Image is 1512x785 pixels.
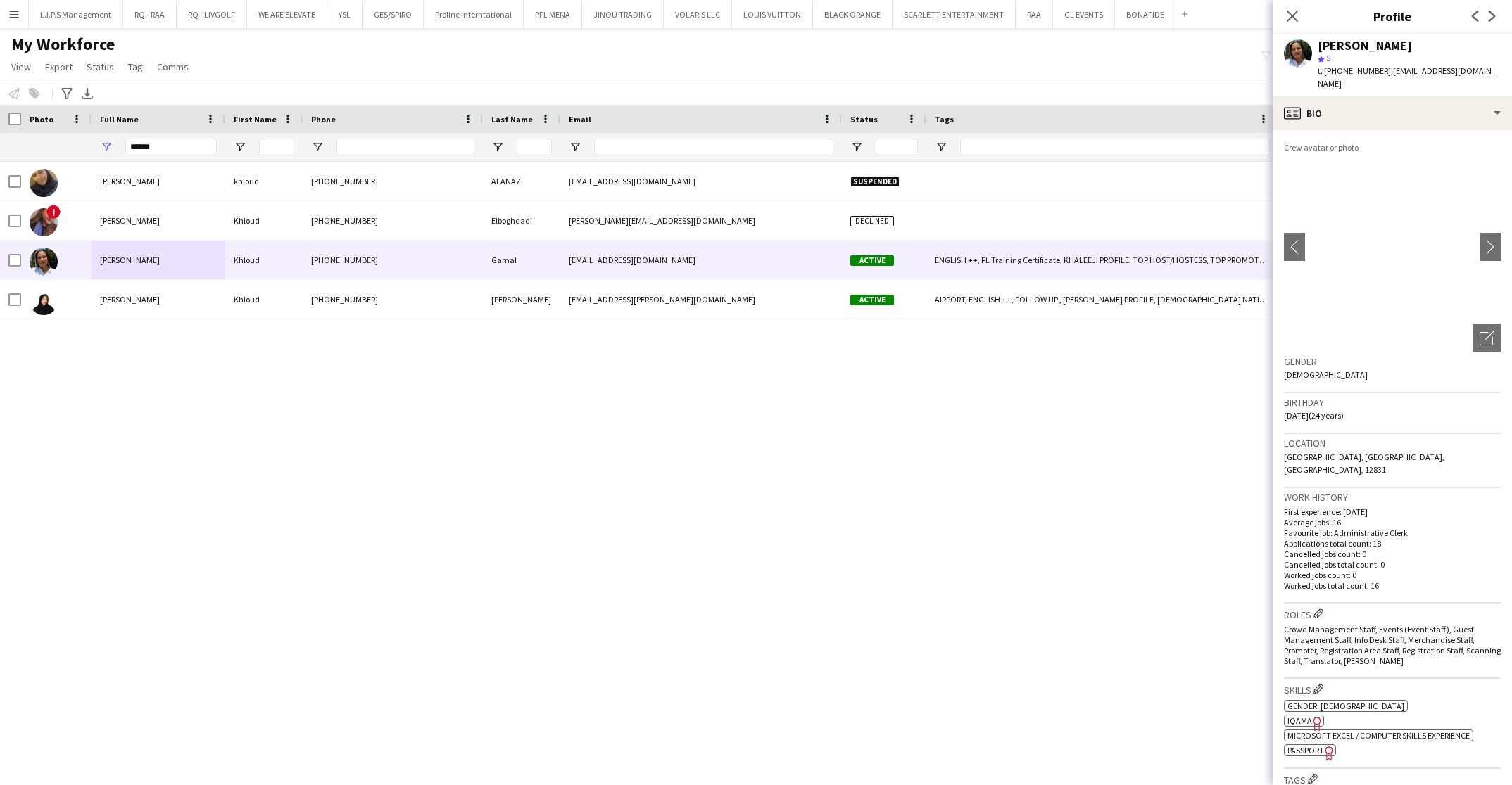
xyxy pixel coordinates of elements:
[935,114,954,125] span: Tags
[926,280,1278,319] div: AIRPORT, ENGLISH ++, FOLLOW UP , [PERSON_NAME] PROFILE, [DEMOGRAPHIC_DATA] NATIONAL, TOP HOST/HOS...
[1284,141,1501,352] img: Crew avatar or photo
[483,280,560,319] div: [PERSON_NAME]
[569,141,581,153] button: Open Filter Menu
[935,141,947,153] button: Open Filter Menu
[247,1,327,28] button: WE ARE ELEVATE
[1318,39,1412,52] div: [PERSON_NAME]
[259,139,294,155] input: First Name Filter Input
[100,141,113,153] button: Open Filter Menu
[1284,517,1501,528] p: Average jobs: 16
[893,1,1016,28] button: SCARLETT ENTERTAINMENT
[327,1,363,28] button: YSL
[926,241,1278,279] div: ENGLISH ++, FL Training Certificate, KHALEEJI PROFILE, TOP HOST/HOSTESS, TOP PROMOTER, TOP [PERSO...
[424,1,524,28] button: Proline Interntational
[1284,570,1501,580] p: Worked jobs count: 0
[1284,369,1368,380] span: [DEMOGRAPHIC_DATA]
[303,241,483,279] div: [PHONE_NUMBER]
[850,216,894,226] span: Declined
[1287,745,1324,755] span: Passport
[560,162,842,200] div: [EMAIL_ADDRESS][DOMAIN_NAME]
[1318,65,1496,89] span: | [EMAIL_ADDRESS][DOMAIN_NAME]
[58,85,75,102] app-action-btn: Advanced filters
[1473,324,1501,352] div: Open photos pop-in
[46,205,61,219] span: !
[123,1,177,28] button: RQ - RAA
[363,1,424,28] button: GES/SPIRO
[1284,355,1501,368] h3: Gender
[6,58,37,76] a: View
[1284,506,1501,517] p: First experience: [DATE]
[1284,491,1501,504] h3: Work history
[483,241,560,279] div: Gamal
[303,162,483,200] div: [PHONE_NUMBER]
[225,241,303,279] div: Khloud
[225,162,303,200] div: khloud
[582,1,664,28] button: JINOU TRADING
[1273,96,1512,130] div: Bio
[569,114,591,125] span: Email
[560,280,842,319] div: [EMAIL_ADDRESS][PERSON_NAME][DOMAIN_NAME]
[100,294,160,305] span: [PERSON_NAME]
[1284,528,1501,538] p: Favourite job: Administrative Clerk
[1287,701,1404,711] span: Gender: [DEMOGRAPHIC_DATA]
[177,1,247,28] button: RQ - LIVGOLF
[11,34,115,55] span: My Workforce
[850,255,894,266] span: Active
[1016,1,1053,28] button: RAA
[1284,396,1501,409] h3: Birthday
[1053,1,1115,28] button: GL EVENTS
[157,60,189,73] span: Comms
[30,248,58,276] img: Khloud Gamal
[79,85,96,102] app-action-btn: Export XLSX
[560,241,842,279] div: [EMAIL_ADDRESS][DOMAIN_NAME]
[1284,559,1501,570] p: Cancelled jobs total count: 0
[1287,715,1312,726] span: IQAMA
[225,280,303,319] div: Khloud
[1284,606,1501,621] h3: Roles
[1284,538,1501,549] p: Applications total count: 18
[311,114,336,125] span: Phone
[30,208,58,236] img: Khloud Elboghdadi
[1115,1,1176,28] button: BONAFIDE
[1326,53,1330,63] span: 5
[524,1,582,28] button: PFL MENA
[1284,682,1501,696] h3: Skills
[100,255,160,265] span: [PERSON_NAME]
[11,60,31,73] span: View
[1284,624,1501,666] span: Crowd Management Staff, Events (Event Staff), Guest Management Staff, Info Desk Staff, Merchandis...
[100,114,139,125] span: Full Name
[491,114,533,125] span: Last Name
[151,58,194,76] a: Comms
[876,139,918,155] input: Status Filter Input
[960,139,1270,155] input: Tags Filter Input
[1284,580,1501,591] p: Worked jobs total count: 16
[128,60,143,73] span: Tag
[1273,7,1512,25] h3: Profile
[81,58,120,76] a: Status
[491,141,504,153] button: Open Filter Menu
[1318,65,1391,76] span: t. [PHONE_NUMBER]
[303,280,483,319] div: [PHONE_NUMBER]
[850,295,894,305] span: Active
[483,201,560,240] div: Elboghdadi
[234,114,277,125] span: First Name
[122,58,149,76] a: Tag
[234,141,246,153] button: Open Filter Menu
[225,201,303,240] div: Khloud
[1284,437,1501,449] h3: Location
[30,287,58,315] img: Khloud Mohammed
[29,1,123,28] button: L.I.P.S Management
[336,139,474,155] input: Phone Filter Input
[303,201,483,240] div: [PHONE_NUMBER]
[125,139,217,155] input: Full Name Filter Input
[594,139,833,155] input: Email Filter Input
[1284,549,1501,559] p: Cancelled jobs count: 0
[45,60,73,73] span: Export
[813,1,893,28] button: BLACK ORANGE
[517,139,552,155] input: Last Name Filter Input
[560,201,842,240] div: [PERSON_NAME][EMAIL_ADDRESS][DOMAIN_NAME]
[664,1,732,28] button: VOLARIS LLC
[1287,730,1470,741] span: Microsoft Excel / Computer skills experience
[100,215,160,226] span: [PERSON_NAME]
[87,60,114,73] span: Status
